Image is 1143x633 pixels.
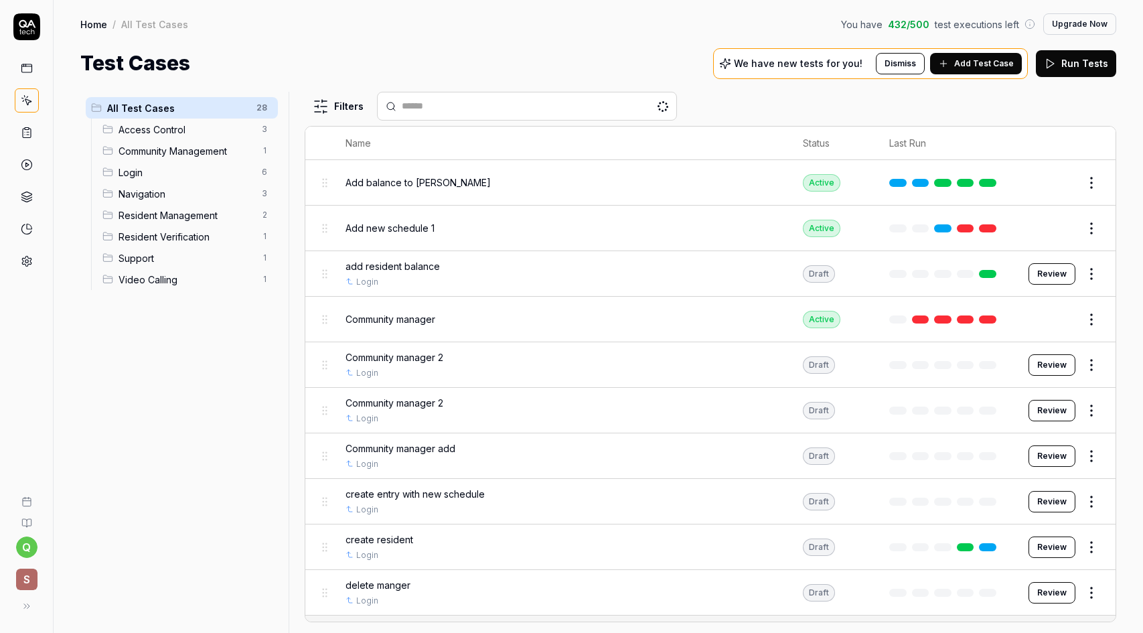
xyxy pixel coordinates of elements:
[251,100,273,116] span: 28
[256,186,273,202] span: 3
[119,273,254,287] span: Video Calling
[346,487,485,501] span: create entry with new schedule
[930,53,1022,74] button: Add Test Case
[119,230,254,244] span: Resident Verification
[256,207,273,223] span: 2
[305,433,1116,479] tr: Community manager addLoginDraftReview
[803,584,835,602] div: Draft
[1028,582,1075,604] button: Review
[935,17,1019,31] span: test executions left
[803,220,840,237] div: Active
[305,160,1116,206] tr: Add balance to [PERSON_NAME]Active
[97,140,278,161] div: Drag to reorderCommunity Management1
[305,93,372,120] button: Filters
[841,17,883,31] span: You have
[5,507,48,529] a: Documentation
[16,537,37,558] button: q
[97,226,278,247] div: Drag to reorderResident Verification1
[356,367,378,379] a: Login
[97,204,278,226] div: Drag to reorderResident Management2
[734,59,862,68] p: We have new tests for you!
[119,165,254,180] span: Login
[1028,354,1075,376] button: Review
[305,297,1116,342] tr: Community managerActive
[305,570,1116,616] tr: delete mangerLoginDraftReview
[346,533,413,547] span: create resident
[97,269,278,290] div: Drag to reorderVideo Calling1
[1028,445,1075,467] button: Review
[305,251,1116,297] tr: add resident balanceLoginDraftReview
[97,183,278,204] div: Drag to reorderNavigation3
[356,413,378,425] a: Login
[803,447,835,465] div: Draft
[346,175,491,190] span: Add balance to [PERSON_NAME]
[954,58,1014,70] span: Add Test Case
[356,458,378,470] a: Login
[97,161,278,183] div: Drag to reorderLogin6
[1036,50,1116,77] button: Run Tests
[16,569,37,590] span: S
[256,250,273,266] span: 1
[346,259,440,273] span: add resident balance
[346,350,443,364] span: Community manager 2
[1043,13,1116,35] button: Upgrade Now
[119,123,254,137] span: Access Control
[5,486,48,507] a: Book a call with us
[876,53,925,74] button: Dismiss
[305,342,1116,388] tr: Community manager 2LoginDraftReview
[803,402,835,419] div: Draft
[256,228,273,244] span: 1
[119,251,254,265] span: Support
[119,187,254,201] span: Navigation
[305,388,1116,433] tr: Community manager 2LoginDraftReview
[1028,537,1075,558] button: Review
[256,164,273,180] span: 6
[346,312,435,326] span: Community manager
[356,549,378,561] a: Login
[803,174,840,192] div: Active
[97,119,278,140] div: Drag to reorderAccess Control3
[346,578,410,592] span: delete manger
[356,595,378,607] a: Login
[97,247,278,269] div: Drag to reorderSupport1
[356,504,378,516] a: Login
[121,17,188,31] div: All Test Cases
[5,558,48,593] button: S
[876,127,1015,160] th: Last Run
[305,206,1116,251] tr: Add new schedule 1Active
[119,144,254,158] span: Community Management
[80,48,190,78] h1: Test Cases
[256,271,273,287] span: 1
[888,17,929,31] span: 432 / 500
[1028,400,1075,421] button: Review
[803,311,840,328] div: Active
[803,539,835,556] div: Draft
[1028,491,1075,512] button: Review
[80,17,107,31] a: Home
[346,441,455,455] span: Community manager add
[112,17,116,31] div: /
[346,221,435,235] span: Add new schedule 1
[256,143,273,159] span: 1
[107,101,248,115] span: All Test Cases
[332,127,789,160] th: Name
[305,524,1116,570] tr: create residentLoginDraftReview
[119,208,254,222] span: Resident Management
[803,493,835,510] div: Draft
[346,621,407,633] div: Access Control
[1028,263,1075,285] button: Review
[803,356,835,374] div: Draft
[789,127,876,160] th: Status
[356,276,378,288] a: Login
[305,479,1116,524] tr: create entry with new scheduleLoginDraftReview
[803,265,835,283] div: Draft
[256,121,273,137] span: 3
